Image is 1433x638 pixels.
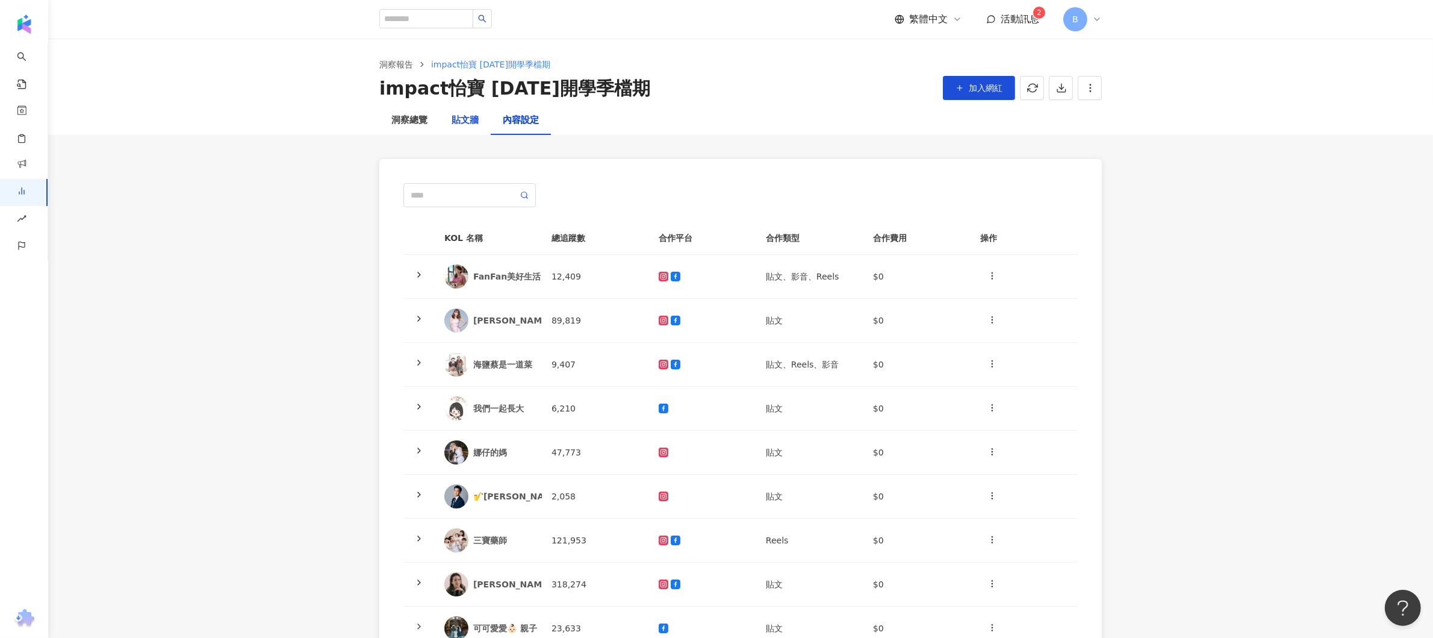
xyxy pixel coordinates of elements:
td: 47,773 [542,431,649,475]
div: 洞察總覽 [391,113,427,128]
td: $0 [863,299,971,343]
div: [PERSON_NAME] （[PERSON_NAME]姐姐） [473,578,667,590]
td: 貼文 [756,475,863,519]
div: [PERSON_NAME]媽咪雙寶弟-[PERSON_NAME] [473,314,676,327]
td: $0 [863,343,971,387]
td: $0 [863,475,971,519]
sup: 2 [1033,7,1045,19]
div: 海鹽蔡是一道菜 [473,358,532,371]
td: 貼文 [756,299,863,343]
th: 總追蹤數 [542,222,649,255]
img: KOL Avatar [444,572,468,596]
div: FanFan美好生活 [473,271,541,283]
img: KOL Avatar [444,528,468,552]
td: 318,274 [542,563,649,607]
div: 貼文牆 [452,113,479,128]
td: 6,210 [542,387,649,431]
td: 12,409 [542,255,649,299]
span: 2 [1037,8,1042,17]
th: 合作費用 [863,222,971,255]
td: 貼文 [756,563,863,607]
img: logo icon [14,14,34,34]
td: 貼文 [756,431,863,475]
img: KOL Avatar [444,440,468,464]
span: 活動訊息 [1001,13,1039,25]
td: $0 [863,431,971,475]
iframe: Help Scout Beacon - Open [1385,590,1421,626]
img: chrome extension [13,609,36,628]
span: 加入網紅 [969,83,1002,93]
img: KOL Avatar [444,308,468,333]
th: 操作 [971,222,1078,255]
td: 121,953 [542,519,649,563]
img: KOL Avatar [444,264,468,289]
td: 89,819 [542,299,649,343]
td: 貼文、Reels、影音 [756,343,863,387]
div: impact怡寶 [DATE]開學季檔期 [379,76,650,101]
a: 洞察報告 [377,58,415,71]
td: $0 [863,387,971,431]
span: B [1072,13,1078,26]
div: 內容設定 [503,113,539,128]
td: $0 [863,563,971,607]
div: 可可愛愛👶🏻 親子 [473,622,537,634]
td: 9,407 [542,343,649,387]
span: search [478,14,486,23]
th: 合作類型 [756,222,863,255]
td: 貼文、影音、Reels [756,255,863,299]
th: KOL 名稱 [435,222,542,255]
img: KOL Avatar [444,396,468,421]
td: $0 [863,519,971,563]
span: impact怡寶 [DATE]開學季檔期 [431,60,550,69]
div: 娜仔的媽 [473,446,532,458]
a: search [17,43,41,90]
td: 貼文 [756,387,863,431]
img: KOL Avatar [444,352,468,377]
img: KOL Avatar [444,484,468,508]
div: 三寶藥師 [473,534,532,546]
td: 2,058 [542,475,649,519]
td: $0 [863,255,971,299]
button: 加入網紅 [943,76,1015,100]
th: 合作平台 [649,222,756,255]
div: 🎷[PERSON_NAME] [473,490,562,502]
td: Reels [756,519,863,563]
div: 我們一起長大 [473,402,532,414]
span: 繁體中文 [909,13,948,26]
span: rise [17,207,26,234]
